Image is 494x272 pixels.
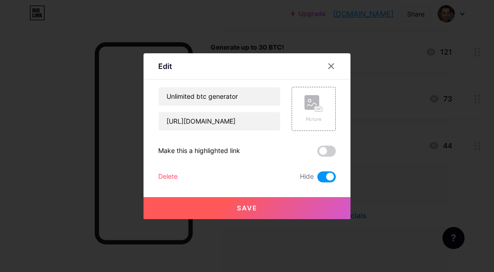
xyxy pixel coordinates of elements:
button: Save [144,197,350,219]
span: Hide [300,171,314,182]
div: Delete [158,171,178,182]
input: Title [159,87,280,106]
div: Make this a highlighted link [158,146,240,157]
div: Picture [304,116,323,123]
span: Save [237,204,258,212]
input: URL [159,112,280,130]
div: Edit [158,61,172,72]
